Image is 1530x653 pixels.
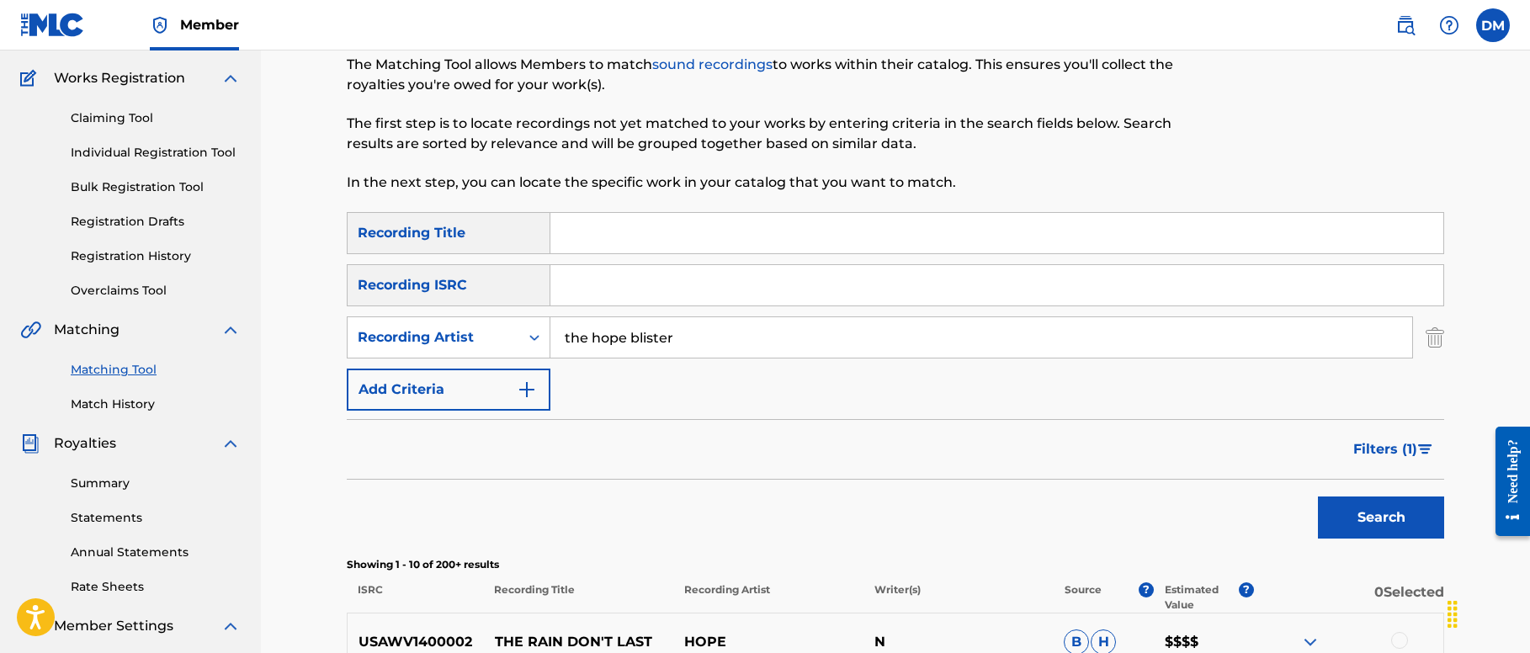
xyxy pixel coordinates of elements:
[1254,582,1444,613] p: 0 Selected
[347,173,1192,193] p: In the next step, you can locate the specific work in your catalog that you want to match.
[220,68,241,88] img: expand
[1343,428,1444,470] button: Filters (1)
[54,68,185,88] span: Works Registration
[71,109,241,127] a: Claiming Tool
[1432,8,1466,42] div: Help
[347,557,1444,572] p: Showing 1 - 10 of 200+ results
[1353,439,1417,459] span: Filters ( 1 )
[673,582,863,613] p: Recording Artist
[20,320,41,340] img: Matching
[347,55,1192,95] p: The Matching Tool allows Members to match to works within their catalog. This ensures you'll coll...
[20,433,40,454] img: Royalties
[220,616,241,636] img: expand
[71,247,241,265] a: Registration History
[71,475,241,492] a: Summary
[1165,582,1239,613] p: Estimated Value
[517,380,537,400] img: 9d2ae6d4665cec9f34b9.svg
[71,213,241,231] a: Registration Drafts
[348,632,484,652] p: USAWV1400002
[1300,632,1320,652] img: expand
[347,582,483,613] p: ISRC
[220,320,241,340] img: expand
[483,582,673,613] p: Recording Title
[71,282,241,300] a: Overclaims Tool
[71,578,241,596] a: Rate Sheets
[150,15,170,35] img: Top Rightsholder
[1239,582,1254,597] span: ?
[347,114,1192,154] p: The first step is to locate recordings not yet matched to your works by entering criteria in the ...
[347,369,550,411] button: Add Criteria
[1153,632,1253,652] p: $$$$
[1446,572,1530,653] iframe: Chat Widget
[1439,15,1459,35] img: help
[1476,8,1510,42] div: User Menu
[71,544,241,561] a: Annual Statements
[347,212,1444,547] form: Search Form
[54,320,120,340] span: Matching
[54,616,173,636] span: Member Settings
[71,144,241,162] a: Individual Registration Tool
[71,178,241,196] a: Bulk Registration Tool
[20,13,85,37] img: MLC Logo
[1418,444,1432,454] img: filter
[54,433,116,454] span: Royalties
[71,396,241,413] a: Match History
[20,68,42,88] img: Works Registration
[673,632,863,652] p: HOPE
[652,56,773,72] a: sound recordings
[863,632,1053,652] p: N
[1389,8,1422,42] a: Public Search
[1139,582,1154,597] span: ?
[180,15,239,35] span: Member
[1439,589,1466,640] div: Drag
[1318,496,1444,539] button: Search
[1395,15,1416,35] img: search
[1483,413,1530,549] iframe: Resource Center
[71,509,241,527] a: Statements
[71,361,241,379] a: Matching Tool
[220,433,241,454] img: expand
[1426,316,1444,358] img: Delete Criterion
[358,327,509,348] div: Recording Artist
[1065,582,1102,613] p: Source
[863,582,1053,613] p: Writer(s)
[484,632,673,652] p: THE RAIN DON'T LAST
